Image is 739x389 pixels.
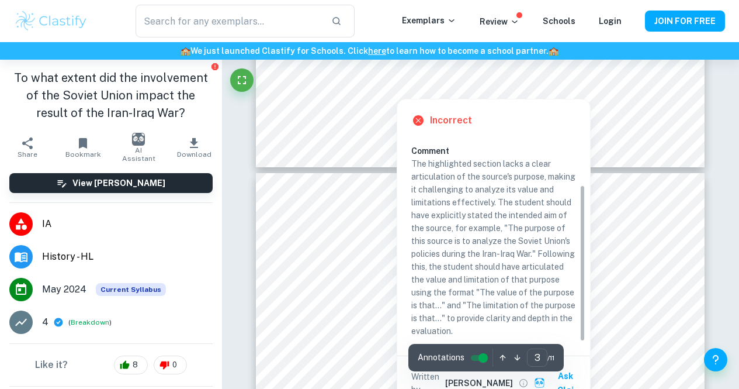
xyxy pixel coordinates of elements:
[411,144,576,157] h6: Comment
[599,16,622,26] a: Login
[645,11,725,32] button: JOIN FOR FREE
[136,5,322,37] input: Search for any exemplars...
[166,359,183,371] span: 0
[71,317,109,328] button: Breakdown
[543,16,575,26] a: Schools
[42,250,213,264] span: History - HL
[96,283,166,296] div: This exemplar is based on the current syllabus. Feel free to refer to it for inspiration/ideas wh...
[18,150,37,159] span: Share
[132,133,145,146] img: AI Assistant
[704,348,727,371] button: Help and Feedback
[42,217,213,231] span: IA
[68,317,112,328] span: ( )
[55,131,111,164] button: Bookmark
[418,352,464,364] span: Annotations
[2,44,737,57] h6: We just launched Clastify for Schools. Click to learn how to become a school partner.
[411,157,576,338] p: The highlighted section lacks a clear articulation of the source's purpose, making it challenging...
[126,359,144,371] span: 8
[166,131,222,164] button: Download
[480,15,519,28] p: Review
[547,353,554,363] span: / 11
[534,377,545,388] img: clai.svg
[402,14,456,27] p: Exemplars
[114,356,148,374] div: 8
[111,131,166,164] button: AI Assistant
[154,356,187,374] div: 0
[181,46,190,56] span: 🏫
[42,315,48,329] p: 4
[96,283,166,296] span: Current Syllabus
[9,173,213,193] button: View [PERSON_NAME]
[118,146,159,163] span: AI Assistant
[9,69,213,122] h1: To what extent did the involvement of the Soviet Union impact the result of the Iran-Iraq War?
[72,177,165,190] h6: View [PERSON_NAME]
[230,68,254,92] button: Fullscreen
[14,9,88,33] img: Clastify logo
[549,46,558,56] span: 🏫
[177,150,211,159] span: Download
[42,283,86,297] span: May 2024
[430,113,472,128] h6: Incorrect
[65,150,101,159] span: Bookmark
[35,358,68,372] h6: Like it?
[211,62,220,71] button: Report issue
[368,46,386,56] a: here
